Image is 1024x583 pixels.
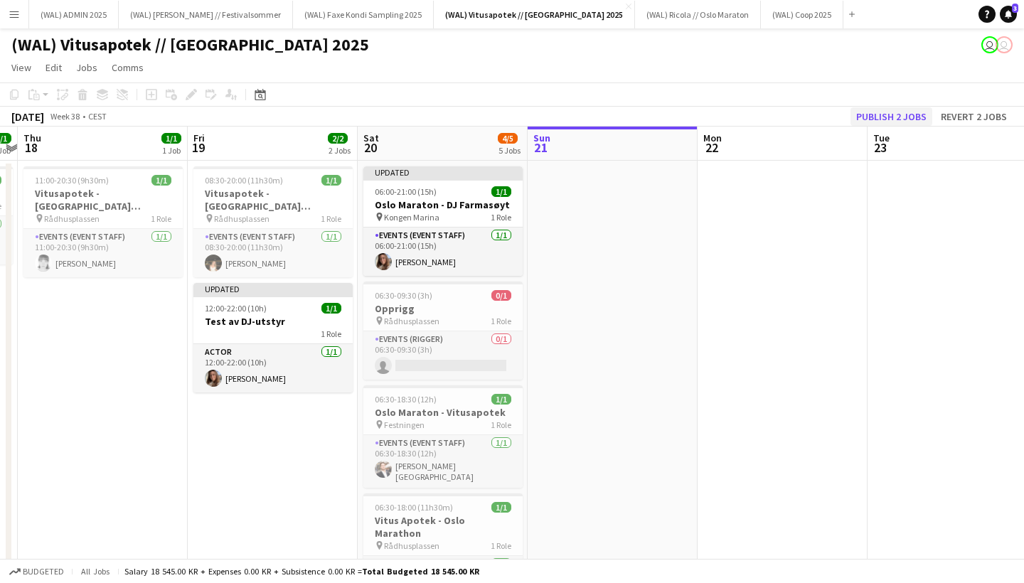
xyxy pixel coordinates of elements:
[193,132,205,144] span: Fri
[384,316,439,326] span: Rådhusplassen
[375,502,453,513] span: 06:30-18:00 (11h30m)
[434,1,635,28] button: (WAL) Vitusapotek // [GEOGRAPHIC_DATA] 2025
[362,566,479,577] span: Total Budgeted 18 545.00 KR
[701,139,722,156] span: 22
[119,1,293,28] button: (WAL) [PERSON_NAME] // Festivalsommer
[23,187,183,213] h3: Vitusapotek - [GEOGRAPHIC_DATA] [GEOGRAPHIC_DATA]
[491,502,511,513] span: 1/1
[23,567,64,577] span: Budgeted
[191,139,205,156] span: 19
[491,394,511,405] span: 1/1
[193,283,353,294] div: Updated
[533,132,550,144] span: Sun
[363,385,523,488] app-job-card: 06:30-18:30 (12h)1/1Oslo Maraton - Vitusapotek Festningen1 RoleEvents (Event Staff)1/106:30-18:30...
[46,61,62,74] span: Edit
[375,394,437,405] span: 06:30-18:30 (12h)
[363,435,523,488] app-card-role: Events (Event Staff)1/106:30-18:30 (12h)[PERSON_NAME][GEOGRAPHIC_DATA]
[293,1,434,28] button: (WAL) Faxe Kondi Sampling 2025
[88,111,107,122] div: CEST
[321,303,341,314] span: 1/1
[375,290,432,301] span: 06:30-09:30 (3h)
[205,303,267,314] span: 12:00-22:00 (10h)
[162,145,181,156] div: 1 Job
[635,1,761,28] button: (WAL) Ricola // Oslo Maraton
[214,213,270,224] span: Rådhusplassen
[151,213,171,224] span: 1 Role
[328,133,348,144] span: 2/2
[498,145,521,156] div: 5 Jobs
[193,229,353,277] app-card-role: Events (Event Staff)1/108:30-20:00 (11h30m)[PERSON_NAME]
[363,282,523,380] app-job-card: 06:30-09:30 (3h)0/1Opprigg Rådhusplassen1 RoleEvents (Rigger)0/106:30-09:30 (3h)
[491,290,511,301] span: 0/1
[873,132,890,144] span: Tue
[384,540,439,551] span: Rådhusplassen
[193,166,353,277] app-job-card: 08:30-20:00 (11h30m)1/1Vitusapotek - [GEOGRAPHIC_DATA] [GEOGRAPHIC_DATA] Rådhusplassen1 RoleEvent...
[531,139,550,156] span: 21
[44,213,100,224] span: Rådhusplassen
[363,514,523,540] h3: Vitus Apotek - Oslo Marathon
[112,61,144,74] span: Comms
[498,133,518,144] span: 4/5
[363,302,523,315] h3: Opprigg
[363,166,523,178] div: Updated
[23,229,183,277] app-card-role: Events (Event Staff)1/111:00-20:30 (9h30m)[PERSON_NAME]
[76,61,97,74] span: Jobs
[363,331,523,380] app-card-role: Events (Rigger)0/106:30-09:30 (3h)
[78,566,112,577] span: All jobs
[363,198,523,211] h3: Oslo Maraton - DJ Farmasøyt
[193,283,353,392] app-job-card: Updated12:00-22:00 (10h)1/1Test av DJ-utstyr1 RoleActor1/112:00-22:00 (10h)[PERSON_NAME]
[363,406,523,419] h3: Oslo Maraton - Vitusapotek
[21,139,41,156] span: 18
[193,187,353,213] h3: Vitusapotek - [GEOGRAPHIC_DATA] [GEOGRAPHIC_DATA]
[363,132,379,144] span: Sat
[70,58,103,77] a: Jobs
[6,58,37,77] a: View
[703,132,722,144] span: Mon
[193,344,353,392] app-card-role: Actor1/112:00-22:00 (10h)[PERSON_NAME]
[7,564,66,579] button: Budgeted
[11,61,31,74] span: View
[11,109,44,124] div: [DATE]
[47,111,82,122] span: Week 38
[871,139,890,156] span: 23
[1000,6,1017,23] a: 3
[491,212,511,223] span: 1 Role
[11,34,369,55] h1: (WAL) Vitusapotek // [GEOGRAPHIC_DATA] 2025
[193,315,353,328] h3: Test av DJ-utstyr
[491,540,511,551] span: 1 Role
[23,166,183,277] app-job-card: 11:00-20:30 (9h30m)1/1Vitusapotek - [GEOGRAPHIC_DATA] [GEOGRAPHIC_DATA] Rådhusplassen1 RoleEvents...
[35,175,109,186] span: 11:00-20:30 (9h30m)
[491,419,511,430] span: 1 Role
[205,175,283,186] span: 08:30-20:00 (11h30m)
[850,107,932,126] button: Publish 2 jobs
[40,58,68,77] a: Edit
[321,328,341,339] span: 1 Role
[29,1,119,28] button: (WAL) ADMIN 2025
[1012,4,1018,13] span: 3
[124,566,479,577] div: Salary 18 545.00 KR + Expenses 0.00 KR + Subsistence 0.00 KR =
[363,228,523,276] app-card-role: Events (Event Staff)1/106:00-21:00 (15h)[PERSON_NAME]
[491,316,511,326] span: 1 Role
[106,58,149,77] a: Comms
[23,132,41,144] span: Thu
[384,419,425,430] span: Festningen
[151,175,171,186] span: 1/1
[321,175,341,186] span: 1/1
[935,107,1013,126] button: Revert 2 jobs
[363,166,523,276] app-job-card: Updated06:00-21:00 (15h)1/1Oslo Maraton - DJ Farmasøyt Kongen Marina1 RoleEvents (Event Staff)1/1...
[491,186,511,197] span: 1/1
[361,139,379,156] span: 20
[375,186,437,197] span: 06:00-21:00 (15h)
[384,212,439,223] span: Kongen Marina
[329,145,351,156] div: 2 Jobs
[161,133,181,144] span: 1/1
[996,36,1013,53] app-user-avatar: Julius Nin-Ubon
[981,36,998,53] app-user-avatar: Julius Nin-Ubon
[321,213,341,224] span: 1 Role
